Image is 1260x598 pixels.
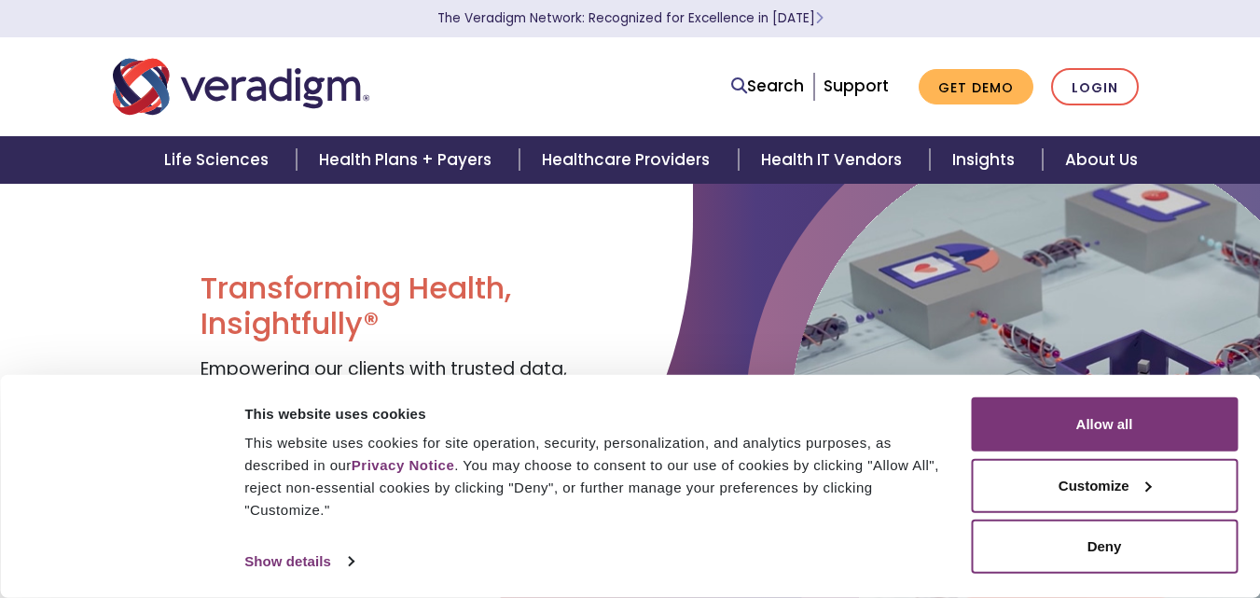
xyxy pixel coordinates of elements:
[244,402,949,424] div: This website uses cookies
[201,356,611,462] span: Empowering our clients with trusted data, insights, and solutions to help reduce costs and improv...
[244,548,353,576] a: Show details
[352,457,454,473] a: Privacy Notice
[519,136,738,184] a: Healthcare Providers
[201,271,616,342] h1: Transforming Health, Insightfully®
[824,75,889,97] a: Support
[731,74,804,99] a: Search
[971,397,1238,452] button: Allow all
[142,136,297,184] a: Life Sciences
[971,458,1238,512] button: Customize
[815,9,824,27] span: Learn More
[739,136,930,184] a: Health IT Vendors
[971,520,1238,574] button: Deny
[1043,136,1160,184] a: About Us
[113,56,369,118] img: Veradigm logo
[297,136,519,184] a: Health Plans + Payers
[437,9,824,27] a: The Veradigm Network: Recognized for Excellence in [DATE]Learn More
[1051,68,1139,106] a: Login
[244,432,949,522] div: This website uses cookies for site operation, security, personalization, and analytics purposes, ...
[919,69,1033,105] a: Get Demo
[930,136,1043,184] a: Insights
